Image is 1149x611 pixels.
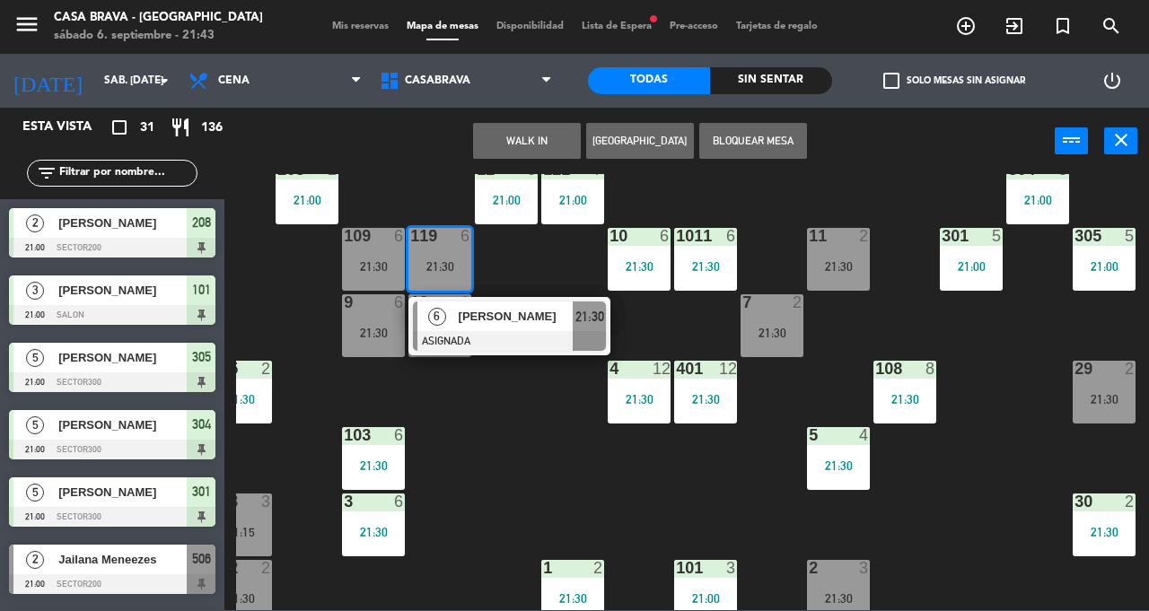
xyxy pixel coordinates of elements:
[608,393,671,406] div: 21:30
[26,416,44,434] span: 5
[344,493,345,510] div: 3
[261,493,272,510] div: 3
[192,414,211,435] span: 304
[342,526,405,538] div: 21:30
[648,13,659,24] span: fiber_manual_record
[543,161,544,178] div: 121
[809,228,810,244] div: 11
[276,194,338,206] div: 21:00
[1073,393,1136,406] div: 21:30
[58,281,187,300] span: [PERSON_NAME]
[58,415,187,434] span: [PERSON_NAME]
[57,163,197,183] input: Filtrar por nombre...
[674,260,737,273] div: 21:30
[477,161,478,178] div: 12
[398,22,487,31] span: Mapa de mesas
[13,11,40,38] i: menu
[487,22,573,31] span: Disponibilidad
[13,11,40,44] button: menu
[1052,15,1074,37] i: turned_in_not
[344,228,345,244] div: 109
[1125,228,1136,244] div: 5
[192,481,211,502] span: 301
[955,15,977,37] i: add_circle_outline
[925,361,936,377] div: 8
[54,27,263,45] div: sábado 6. septiembre - 21:43
[859,228,870,244] div: 2
[809,560,810,576] div: 2
[36,162,57,184] i: filter_list
[394,228,405,244] div: 6
[809,427,810,443] div: 5
[541,592,604,605] div: 21:30
[726,228,737,244] div: 6
[674,393,737,406] div: 21:30
[1008,161,1009,178] div: 304
[883,73,899,89] span: check_box_outline_blank
[573,22,661,31] span: Lista de Espera
[942,228,943,244] div: 301
[410,228,411,244] div: 119
[586,123,694,159] button: [GEOGRAPHIC_DATA]
[26,282,44,300] span: 3
[1006,194,1069,206] div: 21:00
[460,228,471,244] div: 6
[277,161,278,178] div: 208
[58,483,187,502] span: [PERSON_NAME]
[1110,129,1132,151] i: close
[342,327,405,339] div: 21:30
[660,228,671,244] div: 6
[209,526,272,538] div: 21:15
[9,117,129,138] div: Esta vista
[460,294,471,310] div: 6
[344,294,345,310] div: 9
[344,427,345,443] div: 103
[459,307,574,326] span: [PERSON_NAME]
[192,279,211,301] span: 101
[653,361,671,377] div: 12
[793,294,803,310] div: 2
[323,22,398,31] span: Mis reservas
[593,161,604,178] div: 7
[527,161,538,178] div: 8
[58,550,187,569] span: Jailana Meneezes
[726,560,737,576] div: 3
[342,459,405,472] div: 21:30
[676,228,677,244] div: 1011
[261,361,272,377] div: 2
[394,493,405,510] div: 6
[201,118,223,138] span: 136
[940,260,1003,273] div: 21:00
[394,427,405,443] div: 6
[875,361,876,377] div: 108
[1061,129,1083,151] i: power_input
[543,560,544,576] div: 1
[473,123,581,159] button: WALK IN
[710,67,832,94] div: Sin sentar
[1073,260,1136,273] div: 21:00
[741,327,803,339] div: 21:30
[26,349,44,367] span: 5
[719,361,737,377] div: 12
[26,214,44,232] span: 2
[54,9,263,27] div: Casa Brava - [GEOGRAPHIC_DATA]
[58,214,187,232] span: [PERSON_NAME]
[859,427,870,443] div: 4
[883,73,1025,89] label: Solo mesas sin asignar
[209,393,272,406] div: 21:30
[1073,526,1136,538] div: 21:30
[192,346,211,368] span: 305
[109,117,130,138] i: crop_square
[1104,127,1137,154] button: close
[405,74,470,87] span: CasaBrava
[1101,70,1123,92] i: power_settings_new
[661,22,727,31] span: Pre-acceso
[541,194,604,206] div: 21:00
[428,308,446,326] span: 6
[394,294,405,310] div: 6
[408,260,471,273] div: 21:30
[807,260,870,273] div: 21:30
